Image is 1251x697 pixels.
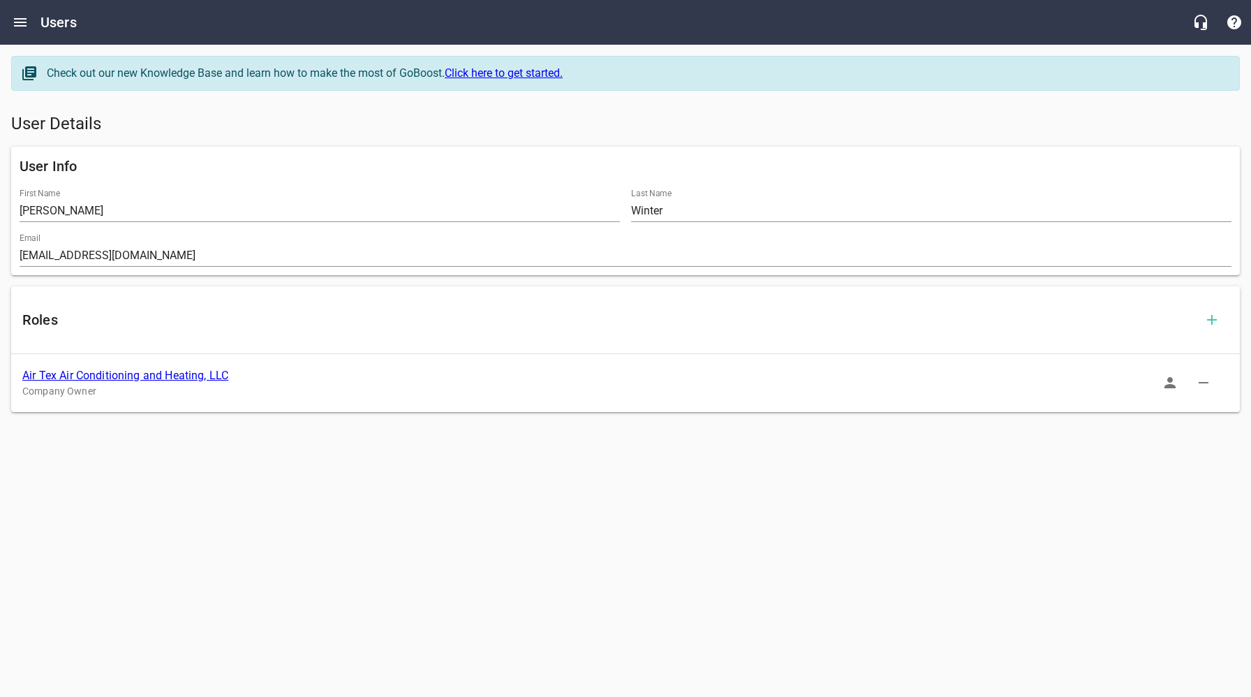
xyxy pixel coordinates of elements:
button: Support Portal [1217,6,1251,39]
button: Live Chat [1184,6,1217,39]
div: Check out our new Knowledge Base and learn how to make the most of GoBoost. [47,65,1225,82]
label: Email [20,234,40,242]
a: Click here to get started. [445,66,563,80]
a: Air Tex Air Conditioning and Heating, LLC [22,369,228,382]
label: Last Name [631,189,672,198]
h6: User Info [20,155,1231,177]
button: Sign In as Role [1153,366,1187,399]
h5: User Details [11,113,1240,135]
button: Add Role [1195,303,1229,337]
h6: Users [40,11,77,34]
button: Open drawer [3,6,37,39]
h6: Roles [22,309,1195,331]
p: Company Owner [22,384,1206,399]
label: First Name [20,189,60,198]
button: Delete Role [1187,366,1220,399]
